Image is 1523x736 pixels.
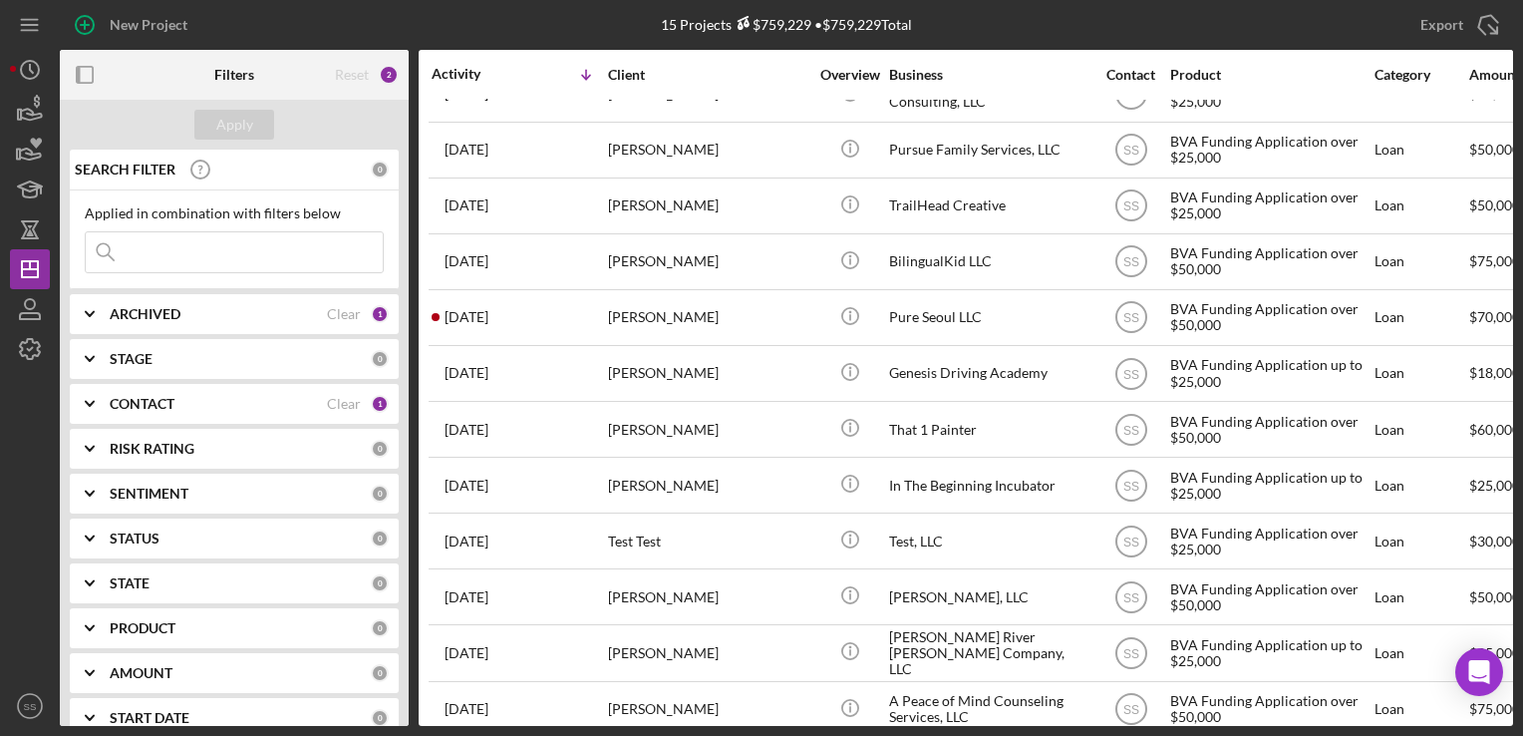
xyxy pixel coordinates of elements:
[1374,459,1467,512] div: Loan
[889,67,1088,83] div: Business
[889,570,1088,623] div: [PERSON_NAME], LLC
[1122,88,1138,102] text: SS
[60,5,207,45] button: New Project
[1469,644,1520,661] span: $25,000
[327,396,361,412] div: Clear
[1170,403,1370,456] div: BVA Funding Application over $50,000
[110,441,194,457] b: RISK RATING
[1122,423,1138,437] text: SS
[1469,700,1520,717] span: $75,000
[1374,403,1467,456] div: Loan
[445,645,488,661] time: 2025-08-27 15:59
[379,65,399,85] div: 2
[327,306,361,322] div: Clear
[1374,235,1467,288] div: Loan
[371,350,389,368] div: 0
[1374,180,1467,232] div: Loan
[812,67,887,83] div: Overview
[335,67,369,83] div: Reset
[445,701,488,717] time: 2025-08-14 17:50
[608,124,807,177] div: [PERSON_NAME]
[889,683,1088,736] div: A Peace of Mind Counseling Services, LLC
[1122,367,1138,381] text: SS
[1455,648,1503,696] div: Open Intercom Messenger
[371,440,389,458] div: 0
[1122,535,1138,549] text: SS
[445,309,488,325] time: 2025-09-25 14:57
[608,403,807,456] div: [PERSON_NAME]
[889,347,1088,400] div: Genesis Driving Academy
[110,306,180,322] b: ARCHIVED
[1122,647,1138,661] text: SS
[1374,124,1467,177] div: Loan
[608,515,807,567] div: Test Test
[445,253,488,269] time: 2025-09-30 20:50
[1122,479,1138,493] text: SS
[608,235,807,288] div: [PERSON_NAME]
[1170,235,1370,288] div: BVA Funding Application over $50,000
[371,530,389,548] div: 0
[1374,347,1467,400] div: Loan
[371,305,389,323] div: 1
[110,486,188,502] b: SENTIMENT
[110,665,172,681] b: AMOUNT
[445,365,488,381] time: 2025-09-24 12:28
[1374,683,1467,736] div: Loan
[1374,515,1467,567] div: Loan
[608,347,807,400] div: [PERSON_NAME]
[889,235,1088,288] div: BilingualKid LLC
[1122,199,1138,213] text: SS
[445,142,488,158] time: 2025-10-07 17:37
[110,575,150,591] b: STATE
[1469,477,1520,494] span: $25,000
[889,180,1088,232] div: TrailHead Creative
[608,570,807,623] div: [PERSON_NAME]
[110,710,189,726] b: START DATE
[889,515,1088,567] div: Test, LLC
[889,124,1088,177] div: Pursue Family Services, LLC
[661,16,912,33] div: 15 Projects • $759,229 Total
[110,620,175,636] b: PRODUCT
[75,162,175,178] b: SEARCH FILTER
[445,197,488,213] time: 2025-10-02 11:47
[1469,252,1520,269] span: $75,000
[1469,196,1520,213] span: $50,000
[445,534,488,550] time: 2025-09-22 13:45
[1469,364,1520,381] span: $18,000
[1469,308,1520,325] span: $70,000
[371,709,389,727] div: 0
[1469,533,1520,550] span: $30,000
[1170,124,1370,177] div: BVA Funding Application over $25,000
[371,574,389,592] div: 0
[432,66,519,82] div: Activity
[371,485,389,503] div: 0
[1170,291,1370,344] div: BVA Funding Application over $50,000
[1122,590,1138,604] text: SS
[371,395,389,413] div: 1
[371,664,389,682] div: 0
[194,110,274,140] button: Apply
[1170,515,1370,567] div: BVA Funding Application over $25,000
[1170,683,1370,736] div: BVA Funding Application over $50,000
[85,205,384,221] div: Applied in combination with filters below
[1170,570,1370,623] div: BVA Funding Application over $50,000
[1170,67,1370,83] div: Product
[445,589,488,605] time: 2025-09-03 15:31
[608,180,807,232] div: [PERSON_NAME]
[445,422,488,438] time: 2025-09-23 17:44
[214,67,254,83] b: Filters
[110,351,152,367] b: STAGE
[110,5,187,45] div: New Project
[732,16,811,33] div: $759,229
[889,459,1088,512] div: In The Beginning Incubator
[110,396,174,412] b: CONTACT
[445,478,488,494] time: 2025-09-22 14:24
[889,403,1088,456] div: That 1 Painter
[1093,67,1168,83] div: Contact
[1374,570,1467,623] div: Loan
[1374,291,1467,344] div: Loan
[110,531,159,547] b: STATUS
[1400,5,1513,45] button: Export
[608,683,807,736] div: [PERSON_NAME]
[24,701,37,712] text: SS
